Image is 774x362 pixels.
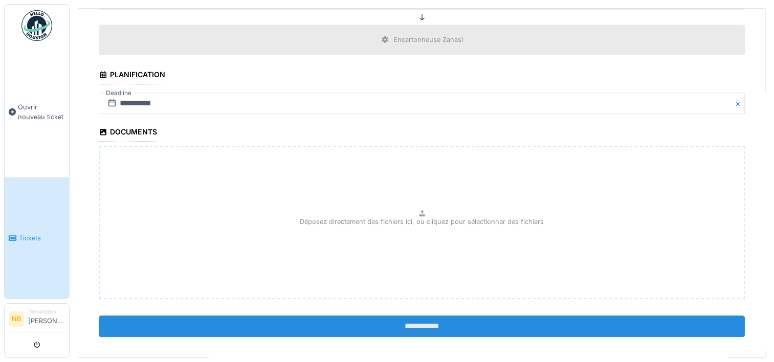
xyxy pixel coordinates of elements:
div: Planification [99,67,165,84]
li: [PERSON_NAME] [28,308,65,330]
a: Ouvrir nouveau ticket [5,47,69,177]
span: Tickets [19,233,65,243]
p: Déposez directement des fichiers ici, ou cliquez pour sélectionner des fichiers [300,217,544,227]
div: Documents [99,124,157,142]
a: Tickets [5,177,69,299]
span: Ouvrir nouveau ticket [18,102,65,122]
label: Deadline [105,87,132,99]
div: Encartonneuse Zanasi [393,35,463,44]
div: Demandeur [28,308,65,315]
li: NB [9,311,24,327]
button: Close [734,93,745,114]
img: Badge_color-CXgf-gQk.svg [21,10,52,41]
a: NB Demandeur[PERSON_NAME] [9,308,65,332]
